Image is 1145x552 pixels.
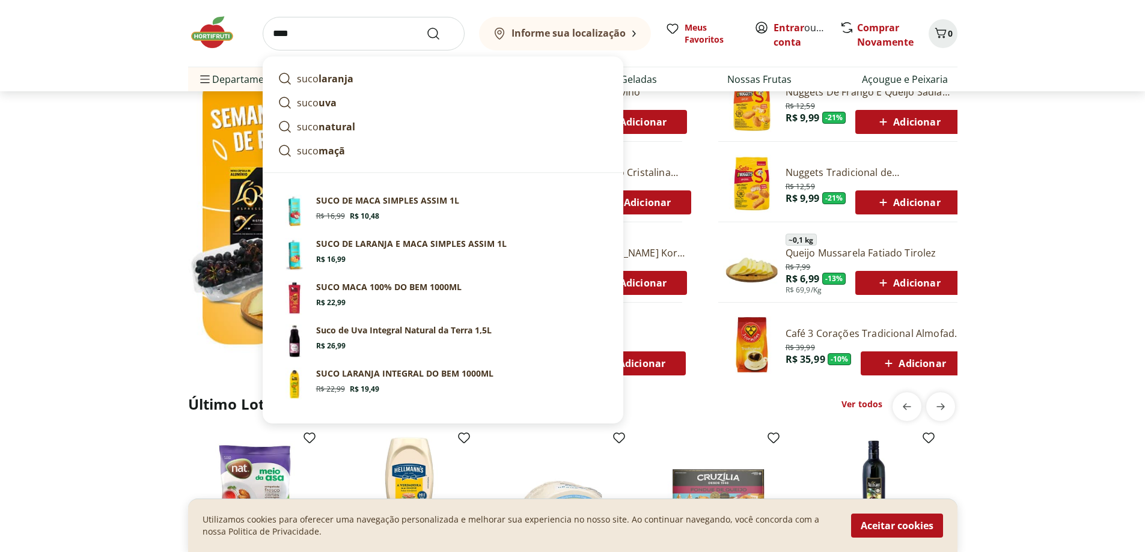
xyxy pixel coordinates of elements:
[606,195,671,210] span: Adicionar
[203,514,837,538] p: Utilizamos cookies para oferecer uma navegação personalizada e melhorar sua experiencia no nosso ...
[822,273,846,285] span: - 13 %
[786,285,822,295] span: R$ 69,9/Kg
[316,281,462,293] p: SUCO MACA 100% DO BEM 1000ML
[198,435,312,550] img: MEIO DA ASA DE FRANGO CONGELADO NAT 1KG
[662,435,776,550] img: Fondue de Queijo Cruzilia 400g
[198,65,212,94] button: Menu
[774,20,827,49] span: ou
[723,316,781,374] img: Café Três Corações Tradicional Almofada 500g
[862,72,948,86] a: Açougue e Peixaria
[893,392,921,421] button: previous
[263,17,465,50] input: search
[723,235,781,293] img: Principal
[586,190,691,214] button: Adicionar
[774,21,840,49] a: Criar conta
[316,324,492,336] p: Suco de Uva Integral Natural da Terra 1,5L
[926,392,955,421] button: next
[723,155,781,213] img: Nuggets Tradicional de Frango Sadia - 300g
[851,514,943,538] button: Aceitar cookies
[786,180,815,192] span: R$ 12,59
[602,276,667,290] span: Adicionar
[786,246,961,259] a: Queijo Mussarela Fatiado Tirolez
[881,356,945,371] span: Adicionar
[786,260,811,272] span: R$ 7,99
[350,384,379,394] span: R$ 19,49
[278,368,311,401] img: Suco de Laranja 100% Integral Do Bem 1L
[786,327,966,340] a: Café 3 Corações Tradicional Almofada 500g
[297,71,353,86] p: suco
[786,85,961,99] a: Nuggets De Frango E Queijo Sadia 300G
[511,26,626,40] b: Informe sua localização
[273,320,613,363] a: Suco de Uva Integral Natural da Terra 1,5lSuco de Uva Integral Natural da Terra 1,5LR$ 26,99
[786,99,815,111] span: R$ 12,59
[876,195,940,210] span: Adicionar
[297,96,337,110] p: suco
[582,271,687,295] button: Adicionar
[278,281,311,315] img: Suco de Maçã 100% Integral Do Bem 1L
[876,276,940,290] span: Adicionar
[426,26,455,41] button: Submit Search
[786,353,825,366] span: R$ 35,99
[822,192,846,204] span: - 21 %
[861,351,966,375] button: Adicionar
[582,110,687,134] button: Adicionar
[601,356,665,371] span: Adicionar
[273,190,613,233] a: Suco de Maçã Simples Assim 1LSUCO DE MACA SIMPLES ASSIM 1LR$ 16,99R$ 10,48
[319,72,353,85] strong: laranja
[786,111,820,124] span: R$ 9,99
[786,192,820,205] span: R$ 9,99
[316,384,345,394] span: R$ 22,99
[273,276,613,320] a: Suco de Maçã 100% Integral Do Bem 1LSUCO MACA 100% DO BEM 1000MLR$ 22,99
[479,17,651,50] button: Informe sua localização
[319,96,337,109] strong: uva
[581,351,686,375] button: Adicionar
[273,91,613,115] a: sucouva
[774,21,804,34] a: Entrar
[841,398,882,410] a: Ver todos
[273,139,613,163] a: sucomaçã
[828,353,852,365] span: - 10 %
[316,211,345,221] span: R$ 16,99
[278,324,311,358] img: Suco de Uva Integral Natural da Terra 1,5l
[855,110,960,134] button: Adicionar
[723,74,781,132] img: Nuggets de Frango e Queijo Sadia 300g
[278,195,311,228] img: Suco de Maçã Simples Assim 1L
[948,28,953,39] span: 0
[273,233,613,276] a: Suco de Laranja e Maçã Simples Assim 1LSUCO DE LARANJA E MACA SIMPLES ASSIM 1LR$ 16,99
[319,144,345,157] strong: maçã
[297,120,355,134] p: suco
[876,115,940,129] span: Adicionar
[507,435,621,550] img: Queijo Minas Padrão Light Básel
[822,112,846,124] span: - 21 %
[817,435,931,550] img: Azeite de Oliva Extra Virgem Allegro 500ml
[786,166,961,179] a: Nuggets Tradicional de [PERSON_NAME] - 300g
[855,271,960,295] button: Adicionar
[273,363,613,406] a: Suco de Laranja 100% Integral Do Bem 1LSUCO LARANJA INTEGRAL DO BEM 1000MLR$ 22,99R$ 19,49
[316,255,346,264] span: R$ 16,99
[319,120,355,133] strong: natural
[727,72,792,86] a: Nossas Frutas
[685,22,740,46] span: Meus Favoritos
[786,234,817,246] span: ~ 0,1 kg
[316,368,493,380] p: SUCO LARANJA INTEGRAL DO BEM 1000ML
[273,67,613,91] a: sucolaranja
[278,238,311,271] img: Suco de Laranja e Maçã Simples Assim 1L
[316,195,459,207] p: SUCO DE MACA SIMPLES ASSIM 1L
[786,272,820,285] span: R$ 6,99
[786,341,815,353] span: R$ 39,99
[602,115,667,129] span: Adicionar
[665,22,740,46] a: Meus Favoritos
[350,211,379,221] span: R$ 10,48
[188,68,408,360] img: Ver todos
[857,21,914,49] a: Comprar Novamente
[297,144,345,158] p: suco
[188,14,248,50] img: Hortifruti
[316,238,507,250] p: SUCO DE LARANJA E MACA SIMPLES ASSIM 1L
[929,19,957,48] button: Carrinho
[316,341,346,351] span: R$ 26,99
[316,298,346,308] span: R$ 22,99
[198,65,284,94] span: Departamentos
[188,395,273,414] h2: Último Lote
[352,435,466,550] img: Maionese Tradicional Hellmann's 330g
[273,115,613,139] a: suconatural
